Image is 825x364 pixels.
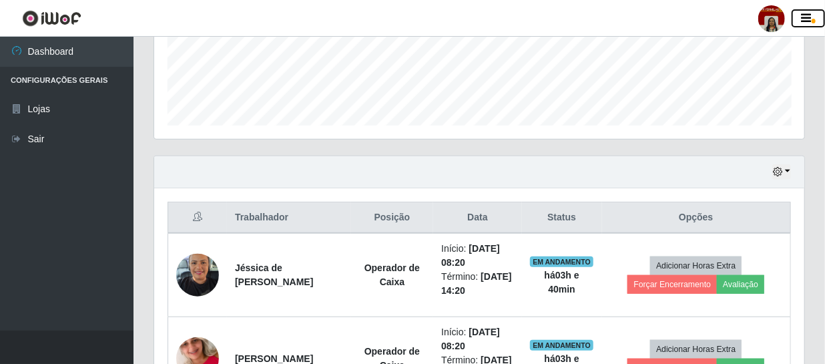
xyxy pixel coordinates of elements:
th: Trabalhador [227,202,351,234]
li: Início: [441,325,514,353]
img: 1725909093018.jpeg [176,246,219,303]
strong: Operador de Caixa [364,262,420,287]
time: [DATE] 08:20 [441,327,500,351]
th: Status [522,202,602,234]
strong: Jéssica de [PERSON_NAME] [235,262,313,287]
li: Término: [441,270,514,298]
button: Avaliação [717,275,764,294]
time: [DATE] 08:20 [441,243,500,268]
img: CoreUI Logo [22,10,81,27]
button: Adicionar Horas Extra [650,256,742,275]
th: Data [433,202,522,234]
th: Posição [351,202,433,234]
span: EM ANDAMENTO [530,256,593,267]
button: Forçar Encerramento [627,275,717,294]
li: Início: [441,242,514,270]
button: Adicionar Horas Extra [650,340,742,359]
strong: há 03 h e 40 min [545,270,579,295]
strong: [PERSON_NAME] [235,353,313,364]
span: EM ANDAMENTO [530,340,593,351]
th: Opções [602,202,791,234]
